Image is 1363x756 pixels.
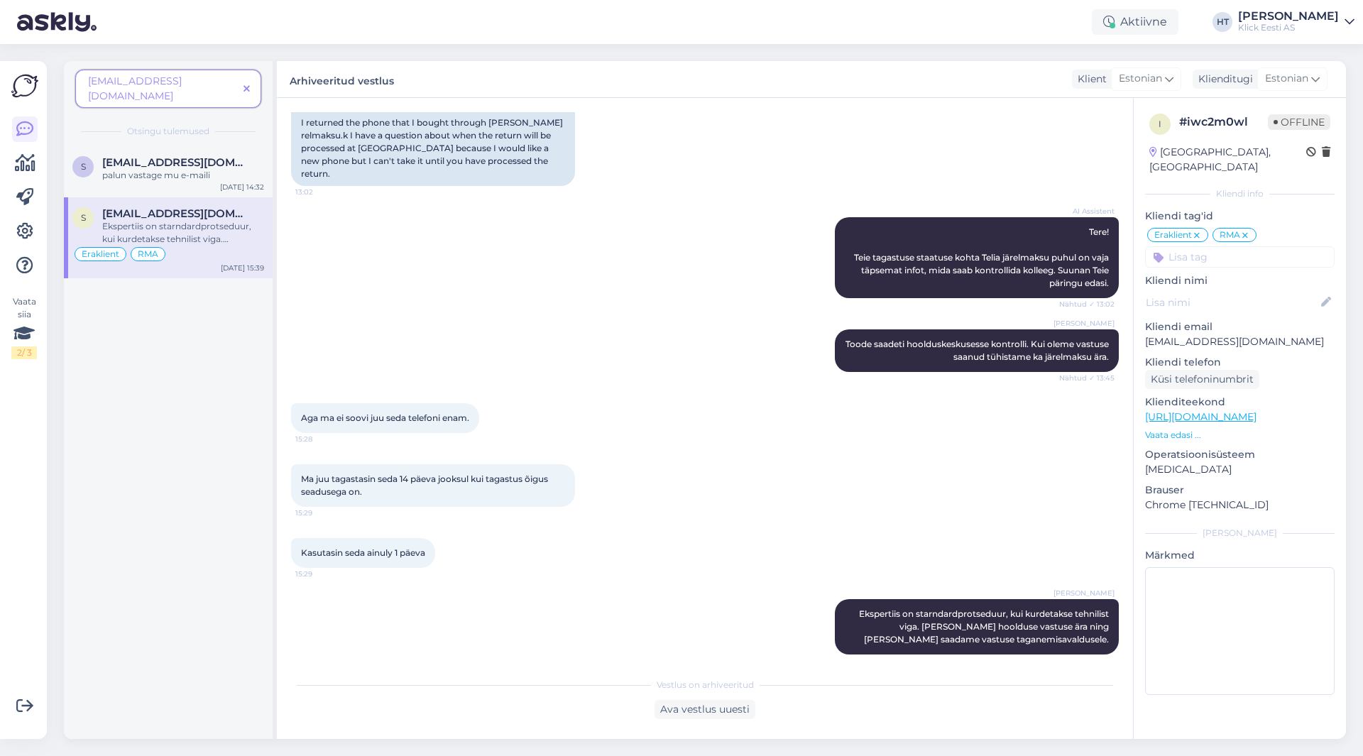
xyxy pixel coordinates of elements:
span: Otsingu tulemused [127,125,209,138]
p: Vaata edasi ... [1145,429,1335,442]
span: Nähtud ✓ 15:39 [1060,655,1115,666]
span: Kasutasin seda ainuly 1 päeva [301,547,425,558]
div: [PERSON_NAME] [1238,11,1339,22]
div: I returned the phone that I bought through [PERSON_NAME] relmaksu.k I have a question about when ... [291,111,575,186]
p: Brauser [1145,483,1335,498]
span: Eraklient [1154,231,1192,239]
span: [PERSON_NAME] [1053,588,1115,598]
div: 2 / 3 [11,346,37,359]
p: Märkmed [1145,548,1335,563]
span: [EMAIL_ADDRESS][DOMAIN_NAME] [88,75,182,102]
span: Toode saadeti hoolduskeskusesse kontrolli. Kui oleme vastuse saanud tühistame ka järelmaksu ära. [845,339,1111,362]
div: Ekspertiis on starndardprotseduur, kui kurdetakse tehnilist viga. [PERSON_NAME] hoolduse vastuse ... [102,220,264,246]
span: Nähtud ✓ 13:02 [1059,299,1115,309]
span: Nähtud ✓ 13:45 [1059,373,1115,383]
span: s [81,212,86,223]
div: [DATE] 14:32 [220,182,264,192]
div: # iwc2m0wl [1179,114,1268,131]
span: Tere! Teie tagastuse staatuse kohta Telia järelmaksu puhul on vaja täpsemat infot, mida saab kont... [854,226,1111,288]
a: [URL][DOMAIN_NAME] [1145,410,1257,423]
span: Ma juu tagastasin seda 14 päeva jooksul kui tagastus õigus seadusega on. [301,473,550,497]
div: Küsi telefoninumbrit [1145,370,1259,389]
p: Kliendi email [1145,319,1335,334]
p: Kliendi tag'id [1145,209,1335,224]
div: Kliendi info [1145,187,1335,200]
p: Kliendi nimi [1145,273,1335,288]
span: saneiko93@gmail.com [102,156,250,169]
div: Klick Eesti AS [1238,22,1339,33]
div: Ava vestlus uuesti [655,700,755,719]
span: Vestlus on arhiveeritud [657,679,754,691]
span: RMA [1220,231,1240,239]
div: HT [1213,12,1232,32]
input: Lisa nimi [1146,295,1318,310]
p: Kliendi telefon [1145,355,1335,370]
span: s [81,161,86,172]
div: [GEOGRAPHIC_DATA], [GEOGRAPHIC_DATA] [1149,145,1306,175]
div: Vaata siia [11,295,37,359]
label: Arhiveeritud vestlus [290,70,394,89]
span: saneiko93@gmail.com [102,207,250,220]
span: 15:28 [295,434,349,444]
div: palun vastage mu e-maili [102,169,264,182]
input: Lisa tag [1145,246,1335,268]
span: i [1159,119,1161,129]
div: Aktiivne [1092,9,1178,35]
p: [MEDICAL_DATA] [1145,462,1335,477]
span: AI Assistent [1061,206,1115,217]
p: Klienditeekond [1145,395,1335,410]
span: 15:29 [295,508,349,518]
a: [PERSON_NAME]Klick Eesti AS [1238,11,1354,33]
span: Offline [1268,114,1330,130]
span: Ekspertiis on starndardprotseduur, kui kurdetakse tehnilist viga. [PERSON_NAME] hoolduse vastuse ... [859,608,1111,645]
span: Aga ma ei soovi juu seda telefoni enam. [301,412,469,423]
span: [PERSON_NAME] [1053,318,1115,329]
span: Estonian [1119,71,1162,87]
p: [EMAIL_ADDRESS][DOMAIN_NAME] [1145,334,1335,349]
p: Operatsioonisüsteem [1145,447,1335,462]
div: [DATE] 15:39 [221,263,264,273]
span: 15:29 [295,569,349,579]
span: 13:02 [295,187,349,197]
span: Eraklient [82,250,119,258]
img: Askly Logo [11,72,38,99]
span: Estonian [1265,71,1308,87]
span: RMA [138,250,158,258]
div: [PERSON_NAME] [1145,527,1335,539]
div: Klienditugi [1193,72,1253,87]
div: Klient [1072,72,1107,87]
p: Chrome [TECHNICAL_ID] [1145,498,1335,513]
